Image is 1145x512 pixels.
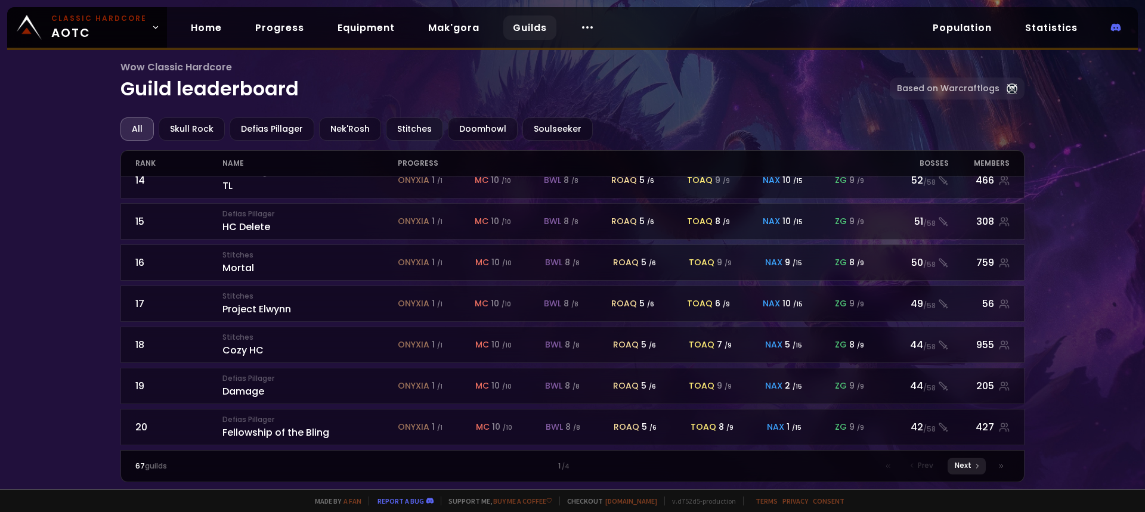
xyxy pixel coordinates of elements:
span: nax [767,421,784,433]
span: bwl [545,339,562,351]
span: zg [835,174,847,187]
div: name [222,151,397,176]
small: / 1 [437,382,442,391]
span: nax [765,380,782,392]
a: 16StitchesMortalonyxia 1 /1mc 10 /10bwl 8 /8roaq 5 /6toaq 9 /9nax 9 /15zg 8 /950/58759 [120,244,1025,281]
a: Equipment [328,15,404,40]
a: Based on Warcraftlogs [890,77,1025,100]
div: 1 [432,174,442,187]
div: 8 [564,174,578,187]
div: 42 [878,420,948,435]
div: 9 [785,256,802,269]
span: bwl [545,380,562,392]
div: 10 [782,215,803,228]
div: members [949,151,1010,176]
div: 5 [785,339,802,351]
div: Doomhowl [448,117,518,141]
span: 67 [135,461,145,471]
div: 18 [135,337,223,352]
span: zg [835,421,847,433]
div: 10 [491,256,512,269]
small: / 58 [923,342,936,352]
small: / 10 [502,218,511,226]
div: 5 [641,256,656,269]
div: 8 [565,256,580,269]
small: / 8 [571,218,578,226]
small: / 8 [571,300,578,309]
span: AOTC [51,13,147,42]
div: 5 [639,215,654,228]
div: 1 [432,297,442,310]
span: roaq [611,174,637,187]
a: Statistics [1016,15,1087,40]
a: Classic HardcoreAOTC [7,7,167,48]
div: 1 [432,215,442,228]
div: 19 [135,378,223,393]
div: 9 [849,297,864,310]
div: 5 [641,380,656,392]
div: 9 [717,380,732,392]
small: Classic Hardcore [51,13,147,24]
small: / 10 [502,300,511,309]
div: 427 [949,420,1010,435]
span: toaq [687,215,713,228]
small: / 9 [725,341,732,350]
span: Support me, [441,497,552,505]
img: Warcraftlog [1007,83,1017,94]
div: 10 [491,339,512,351]
span: zg [835,339,847,351]
div: guilds [135,461,354,471]
span: onyxia [398,421,429,433]
div: All [120,117,154,141]
small: / 8 [573,423,580,432]
div: Soulseeker [522,117,593,141]
div: Skull Rock [159,117,225,141]
small: / 6 [649,259,656,268]
small: / 15 [792,423,801,432]
small: / 6 [649,423,657,432]
div: 205 [949,378,1010,393]
span: bwl [544,215,561,228]
span: nax [763,297,780,310]
div: 20 [135,420,223,435]
span: roaq [614,421,639,433]
div: 10 [782,174,803,187]
div: 955 [949,337,1010,352]
div: TL [222,167,397,193]
a: Population [923,15,1001,40]
div: 51 [878,214,948,229]
a: Guilds [503,15,556,40]
span: nax [763,215,780,228]
span: toaq [689,256,714,269]
a: Buy me a coffee [493,497,552,505]
small: / 9 [723,300,730,309]
div: 9 [717,256,732,269]
span: Wow Classic Hardcore [120,60,890,75]
div: 50 [878,255,948,270]
span: mc [475,215,488,228]
span: zg [835,297,847,310]
div: 52 [878,173,948,188]
span: mc [476,421,490,433]
small: / 6 [649,382,656,391]
small: / 15 [793,341,802,350]
a: Consent [813,497,844,505]
div: 8 [565,339,580,351]
div: 1 [787,421,801,433]
div: 10 [491,297,511,310]
div: 9 [849,421,864,433]
div: 9 [849,380,864,392]
small: / 8 [572,341,580,350]
small: / 9 [857,300,864,309]
small: Stitches [222,250,397,260]
div: Damage [222,373,397,399]
small: / 15 [793,218,803,226]
span: zg [835,215,847,228]
small: / 10 [503,423,512,432]
span: roaq [613,339,639,351]
div: 8 [565,380,580,392]
small: / 9 [723,176,730,185]
small: / 9 [723,218,730,226]
a: Mak'gora [419,15,489,40]
small: / 1 [437,300,442,309]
